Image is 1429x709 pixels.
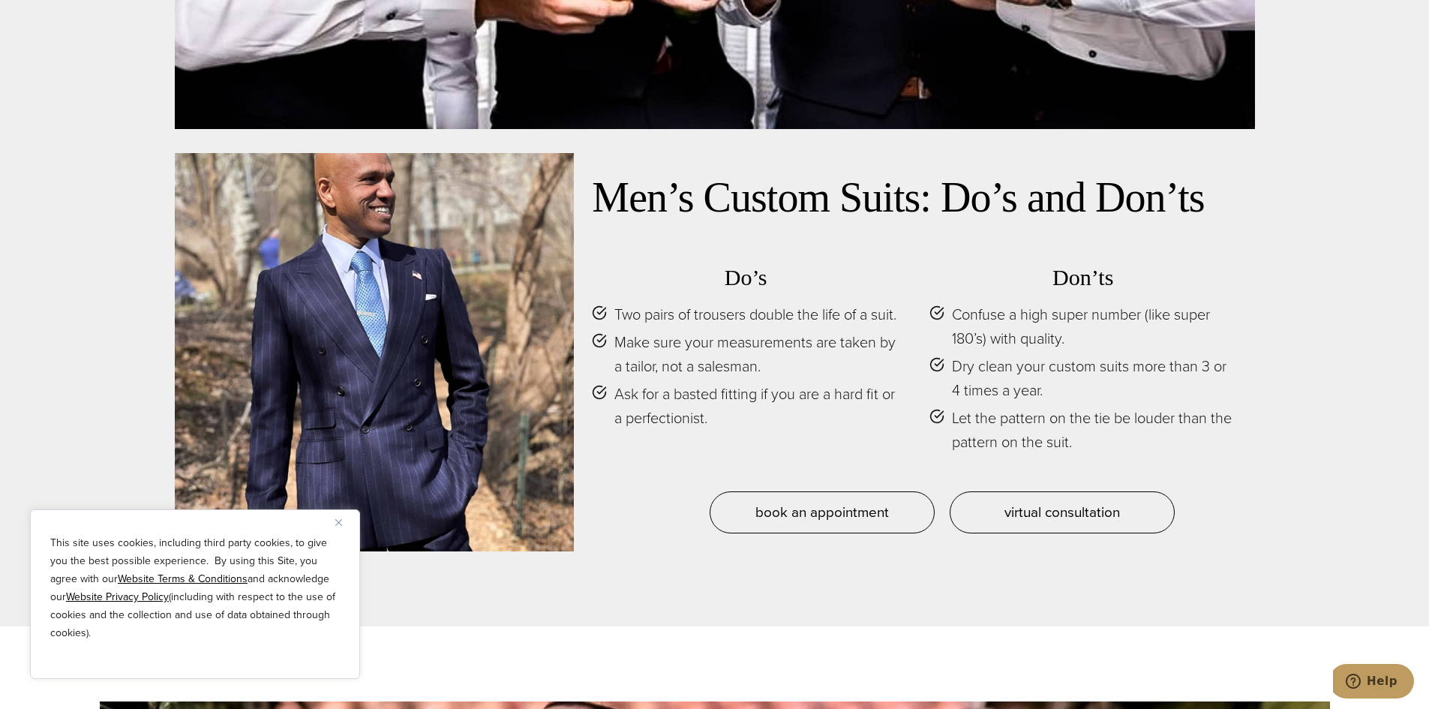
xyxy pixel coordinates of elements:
[118,571,248,587] a: Website Terms & Conditions
[952,406,1237,454] span: Let the pattern on the tie be louder than the pattern on the suit.
[614,382,899,430] span: Ask for a basted fitting if you are a hard fit or a perfectionist.
[952,354,1237,402] span: Dry clean your custom suits more than 3 or 4 times a year.
[950,491,1175,533] a: virtual consultation
[592,171,1236,224] h2: Men’s Custom Suits: Do’s and Don’ts
[614,302,896,326] span: Two pairs of trousers double the life of a suit.
[1333,664,1414,701] iframe: Opens a widget where you can chat to one of our agents
[755,501,889,523] span: book an appointment
[952,302,1237,350] span: Confuse a high super number (like super 180’s) with quality.
[592,264,899,291] h3: Do’s
[614,330,899,378] span: Make sure your measurements are taken by a tailor, not a salesman.
[710,491,935,533] a: book an appointment
[335,513,353,531] button: Close
[66,589,169,605] a: Website Privacy Policy
[929,264,1237,291] h3: Don’ts
[1004,501,1120,523] span: virtual consultation
[50,534,340,642] p: This site uses cookies, including third party cookies, to give you the best possible experience. ...
[335,519,342,526] img: Close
